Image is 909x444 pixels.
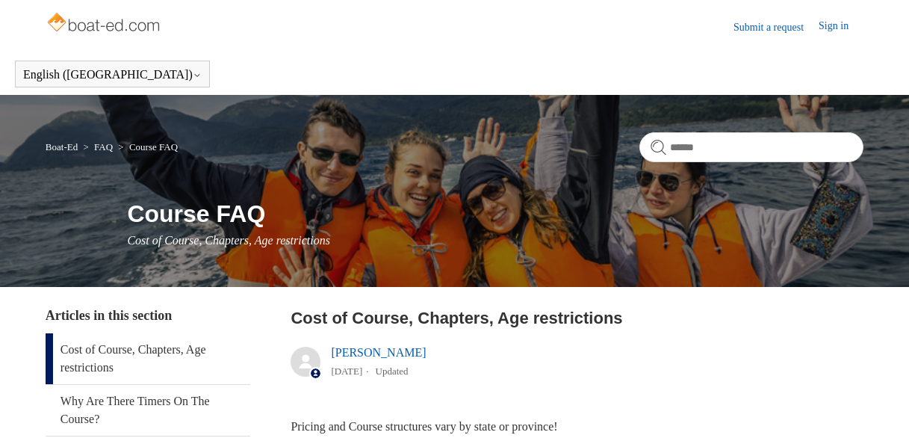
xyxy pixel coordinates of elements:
[733,19,819,35] a: Submit a request
[46,308,172,323] span: Articles in this section
[291,306,863,330] h2: Cost of Course, Chapters, Age restrictions
[115,141,178,152] li: Course FAQ
[46,141,78,152] a: Boat-Ed
[376,366,409,377] li: Updated
[639,132,863,162] input: Search
[819,18,863,36] a: Sign in
[23,68,202,81] button: English ([GEOGRAPHIC_DATA])
[127,196,863,232] h1: Course FAQ
[46,141,81,152] li: Boat-Ed
[127,234,330,247] span: Cost of Course, Chapters, Age restrictions
[46,9,164,39] img: Boat-Ed Help Center home page
[129,141,178,152] a: Course FAQ
[46,385,250,436] a: Why Are There Timers On The Course?
[94,141,113,152] a: FAQ
[46,333,250,384] a: Cost of Course, Chapters, Age restrictions
[80,141,115,152] li: FAQ
[331,366,362,377] time: 04/08/2025, 09:01
[291,420,557,433] span: Pricing and Course structures vary by state or province!
[331,346,426,359] a: [PERSON_NAME]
